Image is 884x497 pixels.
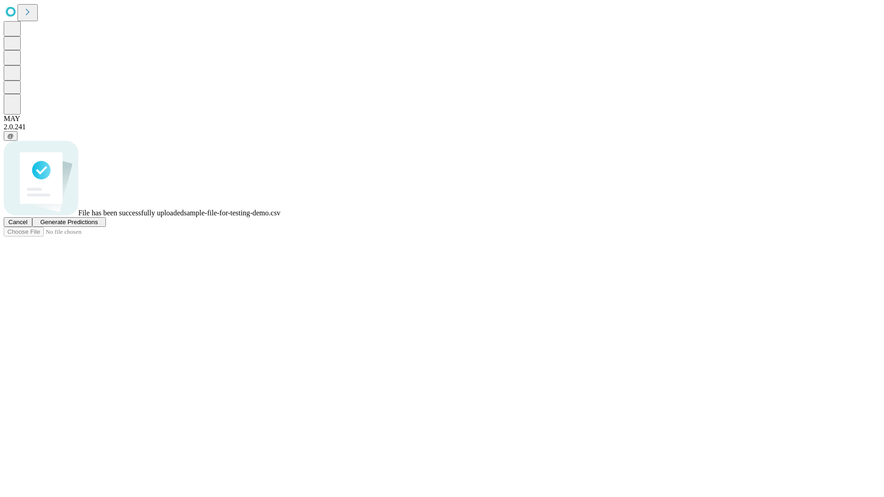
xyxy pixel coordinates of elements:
div: MAY [4,115,880,123]
div: 2.0.241 [4,123,880,131]
span: Generate Predictions [40,219,98,225]
button: Generate Predictions [32,217,106,227]
span: sample-file-for-testing-demo.csv [184,209,280,217]
button: Cancel [4,217,32,227]
button: @ [4,131,17,141]
span: Cancel [8,219,28,225]
span: File has been successfully uploaded [78,209,184,217]
span: @ [7,133,14,139]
